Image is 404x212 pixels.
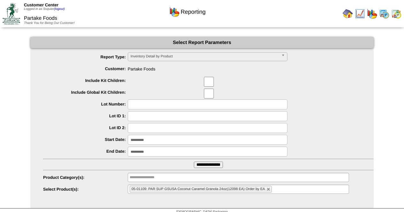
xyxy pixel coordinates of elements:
[391,9,401,19] img: calendarinout.gif
[43,66,128,71] label: Customer:
[132,187,265,191] span: 05-01109: PAR SUP GSUSA Coconut Caramel Granola 24oz(12098 EA) Order by EA
[43,102,128,106] label: Lot Number:
[43,113,128,118] label: Lot ID 1:
[355,9,365,19] img: line_graph.gif
[43,187,128,192] label: Select Product(s):
[24,7,65,11] span: Logged in as Ssquier
[3,3,20,24] img: ZoRoCo_Logo(Green%26Foil)%20jpg.webp
[43,78,128,83] label: Include Kit Children:
[367,9,377,19] img: graph.gif
[43,55,128,59] label: Report Type:
[30,37,374,48] div: Select Report Parameters
[54,7,65,11] a: (logout)
[43,90,128,95] label: Include Global Kit Children:
[43,175,128,180] label: Product Category(s):
[43,64,374,71] span: Partake Foods
[43,149,128,154] label: End Date:
[131,53,279,60] span: Inventory Detail by Product
[343,9,353,19] img: home.gif
[379,9,389,19] img: calendarprod.gif
[24,3,58,7] span: Customer Center
[43,137,128,142] label: Start Date:
[24,21,75,25] span: Thank You for Being Our Customer!
[43,125,128,130] label: Lot ID 2:
[169,7,179,17] img: graph.gif
[24,16,57,21] span: Partake Foods
[181,9,206,15] span: Reporting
